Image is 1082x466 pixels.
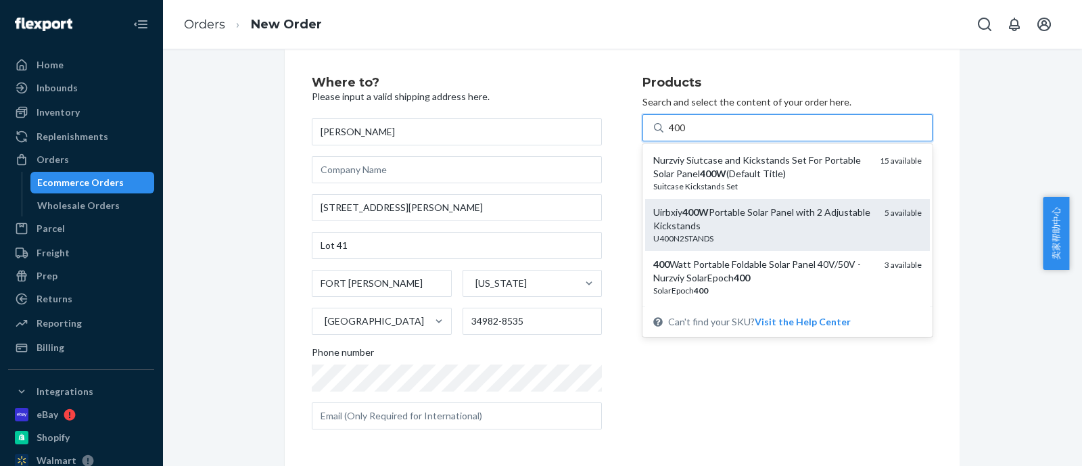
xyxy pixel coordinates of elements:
p: Search and select the content of your order here. [642,95,933,109]
div: Wholesale Orders [37,199,120,212]
em: 400 [734,272,750,283]
p: Please input a valid shipping address here. [312,90,602,103]
input: Nurzviy Siutcase and Kickstands Set For Portable Solar Panel400W(Default Title)Suitcase Kickstand... [669,121,686,135]
button: Nurzviy Siutcase and Kickstands Set For Portable Solar Panel400W(Default Title)Suitcase Kickstand... [755,315,851,329]
div: SolarEpoch [653,285,874,296]
span: 15 available [880,156,922,166]
a: Reporting [8,312,154,334]
a: Billing [8,337,154,358]
div: [GEOGRAPHIC_DATA] [325,314,424,328]
div: Inventory [37,106,80,119]
a: Prep [8,265,154,287]
em: 400W [700,168,726,179]
a: Freight [8,242,154,264]
a: Shopify [8,427,154,448]
em: 400 [694,285,708,296]
div: Parcel [37,222,65,235]
div: Orders [37,153,69,166]
a: Parcel [8,218,154,239]
input: Street Address 2 (Optional) [312,232,602,259]
div: Suitcase Kickstands Set [653,181,869,192]
a: Home [8,54,154,76]
em: 400W [682,206,709,218]
a: Inventory [8,101,154,123]
input: City [312,270,452,297]
a: New Order [251,17,322,32]
em: 400 [653,258,669,270]
input: Street Address [312,194,602,221]
h2: Where to? [312,76,602,90]
div: Freight [37,246,70,260]
ol: breadcrumbs [173,5,333,45]
input: [GEOGRAPHIC_DATA] [323,314,325,328]
a: Orders [184,17,225,32]
div: Prep [37,269,57,283]
input: Company Name [312,156,602,183]
div: Replenishments [37,130,108,143]
button: Open Search Box [971,11,998,38]
a: Inbounds [8,77,154,99]
div: Shopify [37,431,70,444]
h2: Products [642,76,933,90]
div: Uirbxiy Portable Solar Panel with 2 Adjustable Kickstands [653,206,874,233]
a: Orders [8,149,154,170]
div: eBay [37,408,58,421]
span: Phone number [312,346,374,365]
button: Open notifications [1001,11,1028,38]
a: Wholesale Orders [30,195,155,216]
div: Integrations [37,385,93,398]
span: Can't find your SKU? [668,315,851,329]
div: Reporting [37,317,82,330]
input: First & Last Name [312,118,602,145]
input: ZIP Code [463,308,603,335]
div: Ecommerce Orders [37,176,124,189]
span: 5 available [885,208,922,218]
button: Open account menu [1031,11,1058,38]
a: Returns [8,288,154,310]
a: Ecommerce Orders [30,172,155,193]
div: Inbounds [37,81,78,95]
a: Replenishments [8,126,154,147]
div: Billing [37,341,64,354]
button: 卖家帮助中心 [1043,197,1069,270]
div: [US_STATE] [475,277,527,290]
button: Integrations [8,381,154,402]
div: Home [37,58,64,72]
span: 3 available [885,260,922,270]
img: Flexport logo [15,18,72,31]
input: Email (Only Required for International) [312,402,602,429]
div: Watt Portable Foldable Solar Panel 40V/50V - Nurzviy SolarEpoch [653,258,874,285]
div: Nurzviy Siutcase and Kickstands Set For Portable Solar Panel (Default Title) [653,154,869,181]
button: Close Navigation [127,11,154,38]
div: Returns [37,292,72,306]
div: U400N2STANDS [653,233,874,244]
a: eBay [8,404,154,425]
